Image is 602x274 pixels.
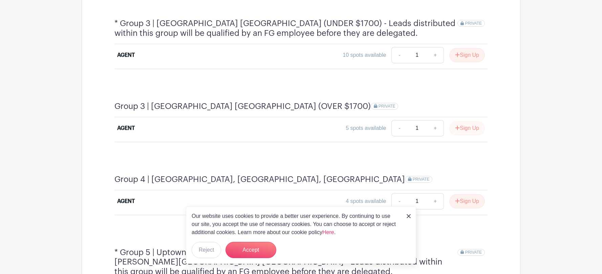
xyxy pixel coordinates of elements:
div: 4 spots available [346,197,386,205]
div: 5 spots available [346,124,386,132]
span: PRIVATE [465,250,482,255]
a: + [427,120,444,136]
p: Our website uses cookies to provide a better user experience. By continuing to use our site, you ... [192,212,400,236]
span: PRIVATE [413,177,430,182]
button: Sign Up [449,194,485,208]
div: AGENT [117,124,135,132]
a: - [391,120,407,136]
img: close_button-5f87c8562297e5c2d7936805f587ecaba9071eb48480494691a3f1689db116b3.svg [407,214,411,218]
div: 10 spots available [343,51,386,59]
button: Reject [192,242,221,258]
span: PRIVATE [379,104,395,109]
a: + [427,47,444,63]
div: AGENT [117,51,135,59]
a: Here [322,229,334,235]
div: AGENT [117,197,135,205]
h4: Group 4 | [GEOGRAPHIC_DATA], [GEOGRAPHIC_DATA], [GEOGRAPHIC_DATA] [114,175,405,184]
button: Accept [225,242,276,258]
h4: * Group 3 | [GEOGRAPHIC_DATA] [GEOGRAPHIC_DATA] (UNDER $1700) - Leads distributed within this gro... [114,19,457,38]
span: PRIVATE [465,21,482,26]
a: - [391,47,407,63]
a: + [427,193,444,209]
button: Sign Up [449,48,485,62]
button: Sign Up [449,121,485,135]
h4: Group 3 | [GEOGRAPHIC_DATA] [GEOGRAPHIC_DATA] (OVER $1700) [114,101,371,111]
a: - [391,193,407,209]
